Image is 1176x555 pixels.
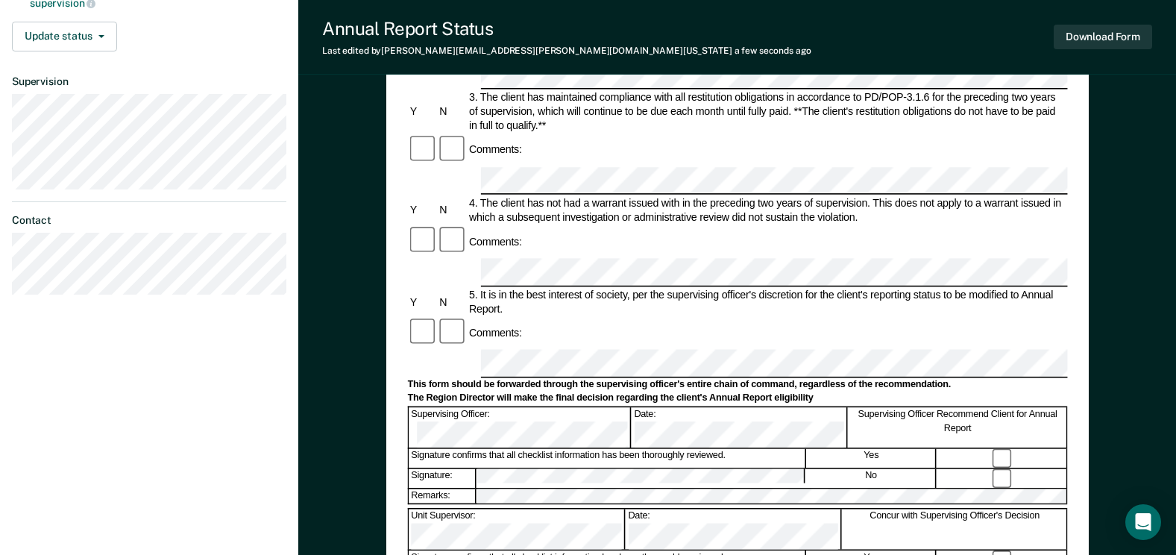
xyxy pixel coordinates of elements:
[467,142,524,157] div: Comments:
[407,104,437,119] div: Y
[807,449,937,468] div: Yes
[409,489,477,504] div: Remarks:
[407,203,437,217] div: Y
[467,287,1068,316] div: 5. It is in the best interest of society, per the supervising officer's discretion for the client...
[626,509,842,549] div: Date:
[409,509,625,549] div: Unit Supervisor:
[407,295,437,309] div: Y
[437,203,467,217] div: N
[467,196,1068,225] div: 4. The client has not had a warrant issued with in the preceding two years of supervision. This d...
[849,407,1067,448] div: Supervising Officer Recommend Client for Annual Report
[467,234,524,248] div: Comments:
[437,295,467,309] div: N
[806,468,936,487] div: No
[407,392,1067,404] div: The Region Director will make the final decision regarding the client's Annual Report eligibility
[322,46,811,56] div: Last edited by [PERSON_NAME][EMAIL_ADDRESS][PERSON_NAME][DOMAIN_NAME][US_STATE]
[735,46,811,56] span: a few seconds ago
[409,449,805,468] div: Signature confirms that all checklist information has been thoroughly reviewed.
[843,509,1067,549] div: Concur with Supervising Officer's Decision
[409,407,630,448] div: Supervising Officer:
[12,22,117,51] button: Update status
[407,379,1067,391] div: This form should be forwarded through the supervising officer's entire chain of command, regardle...
[12,214,286,227] dt: Contact
[409,468,476,487] div: Signature:
[322,18,811,40] div: Annual Report Status
[1054,25,1152,49] button: Download Form
[467,326,524,340] div: Comments:
[1125,504,1161,540] div: Open Intercom Messenger
[467,90,1068,133] div: 3. The client has maintained compliance with all restitution obligations in accordance to PD/POP-...
[437,104,467,119] div: N
[632,407,848,448] div: Date:
[12,75,286,88] dt: Supervision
